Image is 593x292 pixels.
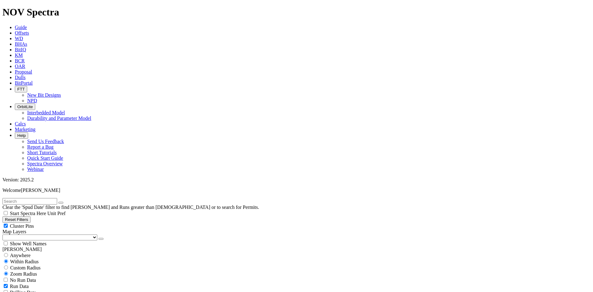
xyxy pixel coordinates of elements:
span: Show Well Names [10,241,46,246]
a: Spectra Overview [27,161,63,166]
a: Calcs [15,121,26,126]
span: No Run Data [10,277,36,283]
span: Clear the 'Spud Date' filter to find [PERSON_NAME] and Runs greater than [DEMOGRAPHIC_DATA] or to... [2,205,259,210]
span: Map Layers [2,229,26,234]
a: BHAs [15,41,27,47]
a: WD [15,36,23,41]
span: Help [17,133,26,138]
a: Guide [15,25,27,30]
button: Reset Filters [2,216,31,223]
a: BCR [15,58,25,63]
a: KM [15,53,23,58]
div: Version: 2025.2 [2,177,591,183]
button: FTT [15,86,27,92]
a: Durability and Parameter Model [27,116,91,121]
button: Help [15,132,28,139]
span: [PERSON_NAME] [21,188,60,193]
input: Search [2,198,57,205]
span: Unit Pref [47,211,65,216]
a: New Bit Designs [27,92,61,98]
h1: NOV Spectra [2,6,591,18]
span: Within Radius [10,259,39,264]
a: Dulls [15,75,26,80]
a: NPD [27,98,37,103]
input: Start Spectra Here [4,211,8,215]
a: Quick Start Guide [27,155,63,161]
a: Short Tutorials [27,150,57,155]
a: Report a Bug [27,144,53,150]
a: Marketing [15,127,36,132]
a: BitIQ [15,47,26,52]
span: OrbitLite [17,104,33,109]
span: Zoom Radius [10,271,37,277]
a: Interbedded Model [27,110,65,115]
a: Offsets [15,30,29,36]
button: OrbitLite [15,104,35,110]
a: Send Us Feedback [27,139,64,144]
span: Custom Radius [10,265,40,270]
span: FTT [17,87,25,91]
span: Run Data [10,284,29,289]
div: [PERSON_NAME] [2,247,591,252]
a: Webinar [27,167,44,172]
span: Cluster Pins [10,223,34,229]
span: Start Spectra Here [10,211,46,216]
p: Welcome [2,188,591,193]
span: Anywhere [10,253,31,258]
a: Proposal [15,69,32,74]
a: BitPortal [15,80,33,86]
a: OAR [15,64,25,69]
